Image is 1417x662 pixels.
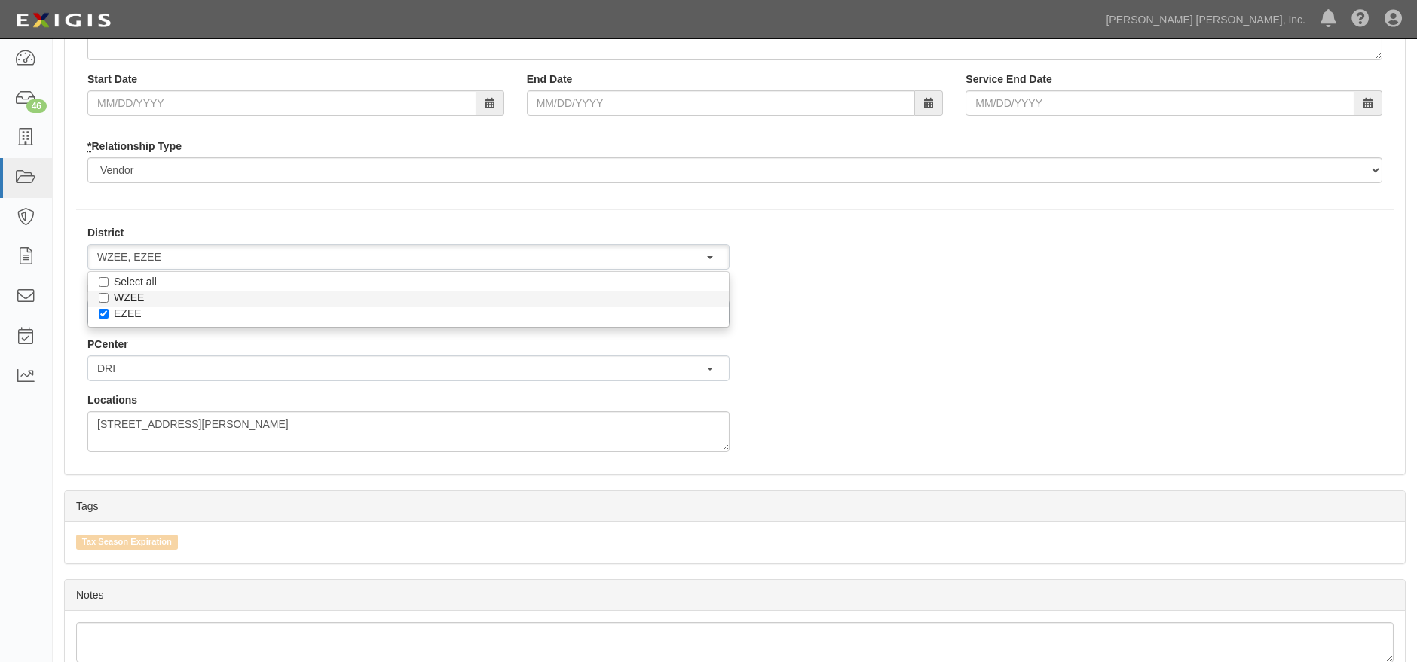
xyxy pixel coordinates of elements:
label: WZEE [114,290,703,305]
img: logo-5460c22ac91f19d4615b14bd174203de0afe785f0fc80cf4dbbc73dc1793850b.png [11,7,115,34]
label: Locations [87,392,137,407]
label: End Date [527,72,573,87]
label: PCenter [87,337,128,352]
button: DRI [87,355,730,381]
i: Help Center - Complianz [1351,11,1370,29]
span: DRI [97,361,115,376]
a: [PERSON_NAME] [PERSON_NAME], Inc. [1098,5,1313,35]
label: EZEE [114,306,703,321]
span: Tax Season Expiration [76,535,178,550]
input: Select all [99,277,109,287]
input: MM/DD/YYYY [527,90,916,116]
label: Relationship Type [87,139,182,154]
input: WZEE [99,293,109,303]
input: MM/DD/YYYY [87,90,476,116]
button: WZEE, EZEE [87,244,730,270]
textarea: [STREET_ADDRESS][PERSON_NAME] [87,411,730,452]
abbr: required [87,140,91,152]
label: District [87,225,124,240]
label: Select all [114,274,703,289]
input: EZEE [99,309,109,319]
label: Service End Date [966,72,1051,87]
input: MM/DD/YYYY [966,90,1354,116]
div: Tags [65,491,1405,522]
span: WZEE, EZEE [97,249,161,264]
div: 46 [26,99,47,113]
label: Start Date [87,72,137,87]
div: Notes [65,580,1405,611]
